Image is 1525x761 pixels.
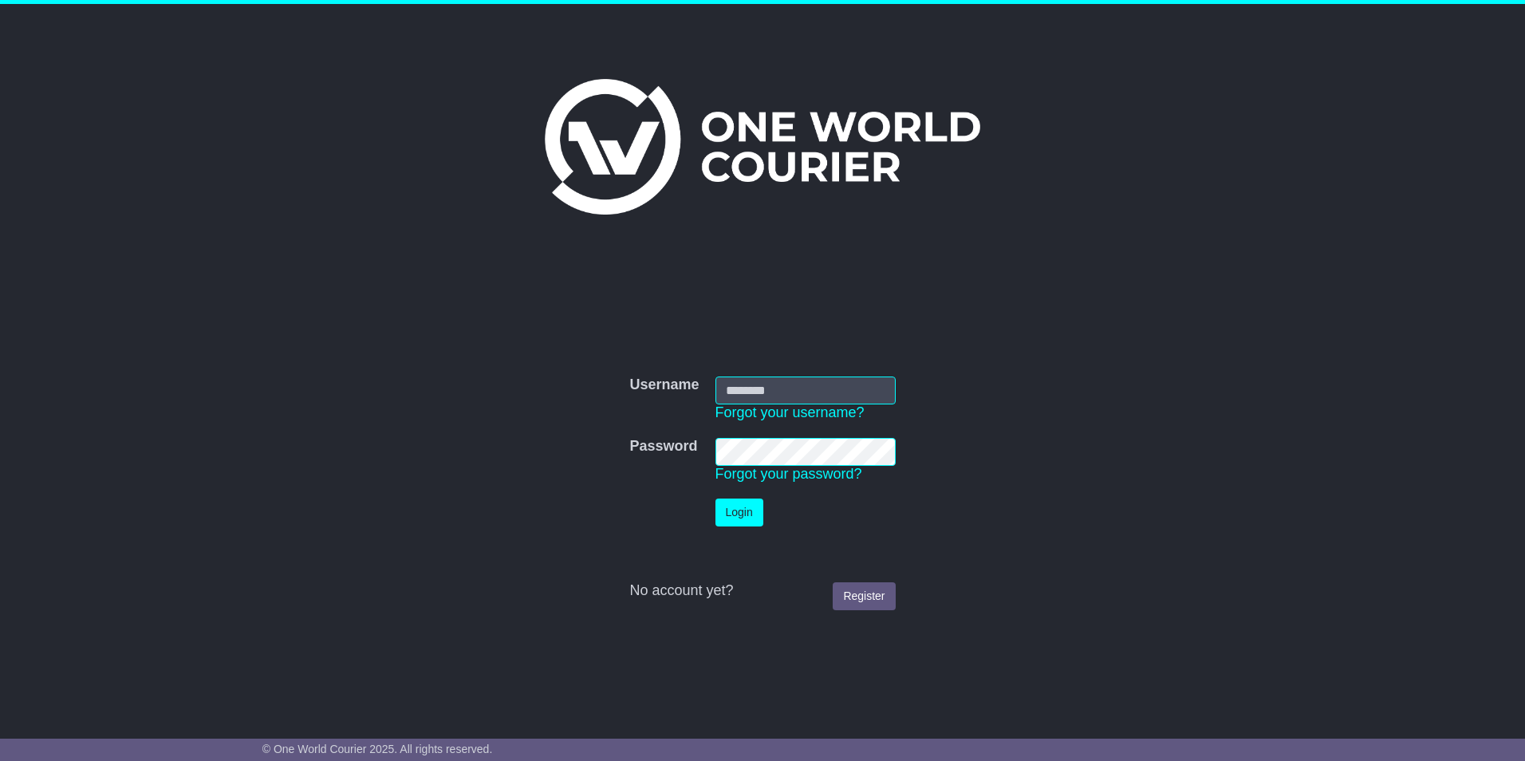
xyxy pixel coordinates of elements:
a: Forgot your password? [715,466,862,482]
a: Forgot your username? [715,404,865,420]
img: One World [545,79,980,215]
label: Username [629,377,699,394]
button: Login [715,499,763,526]
span: © One World Courier 2025. All rights reserved. [262,743,493,755]
label: Password [629,438,697,455]
div: No account yet? [629,582,895,600]
a: Register [833,582,895,610]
